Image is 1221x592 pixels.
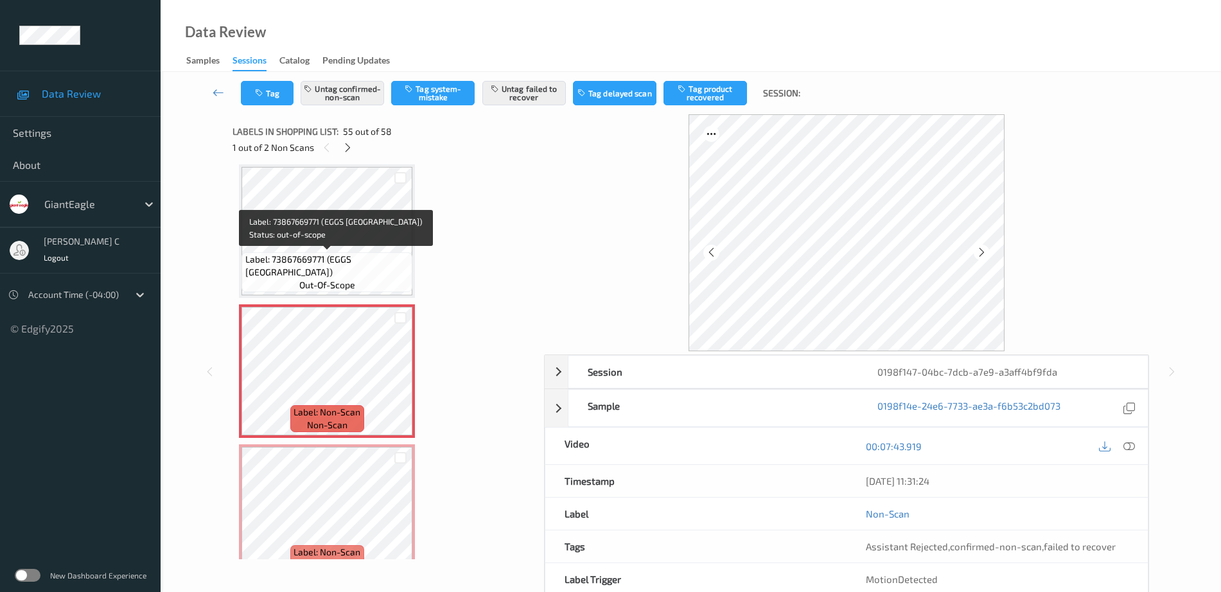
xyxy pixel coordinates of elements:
span: Assistant Rejected [866,541,948,552]
span: Label: 73867669771 (EGGS [GEOGRAPHIC_DATA]) [245,253,410,279]
div: Tags [545,530,847,562]
button: Tag product recovered [663,81,747,105]
div: Label [545,498,847,530]
div: Sample [568,390,858,426]
a: 00:07:43.919 [866,440,922,453]
button: Untag failed to recover [482,81,566,105]
div: Catalog [279,54,310,70]
span: confirmed-non-scan [950,541,1042,552]
button: Tag delayed scan [573,81,656,105]
span: Session: [763,87,800,100]
span: Label: Non-Scan [294,546,360,559]
span: failed to recover [1044,541,1116,552]
div: Pending Updates [322,54,390,70]
div: Samples [186,54,220,70]
span: Labels in shopping list: [233,125,338,138]
a: Sessions [233,52,279,71]
div: Sessions [233,54,267,71]
div: Video [545,428,847,464]
div: 0198f147-04bc-7dcb-a7e9-a3aff4bf9fda [858,356,1148,388]
a: Pending Updates [322,52,403,70]
span: non-scan [307,419,347,431]
div: Data Review [185,26,266,39]
div: Sample0198f14e-24e6-7733-ae3a-f6b53c2bd073 [545,389,1148,427]
div: Timestamp [545,465,847,497]
a: Non-Scan [866,507,909,520]
a: Samples [186,52,233,70]
div: 1 out of 2 Non Scans [233,139,535,155]
button: Tag system-mistake [391,81,475,105]
a: 0198f14e-24e6-7733-ae3a-f6b53c2bd073 [877,399,1060,417]
div: Session0198f147-04bc-7dcb-a7e9-a3aff4bf9fda [545,355,1148,388]
span: out-of-scope [299,279,355,292]
span: Label: Non-Scan [294,406,360,419]
div: Session [568,356,858,388]
button: Untag confirmed-non-scan [301,81,384,105]
span: , , [866,541,1116,552]
button: Tag [241,81,294,105]
span: 55 out of 58 [343,125,392,138]
div: [DATE] 11:31:24 [866,474,1129,487]
span: non-scan [307,559,347,571]
a: Catalog [279,52,322,70]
